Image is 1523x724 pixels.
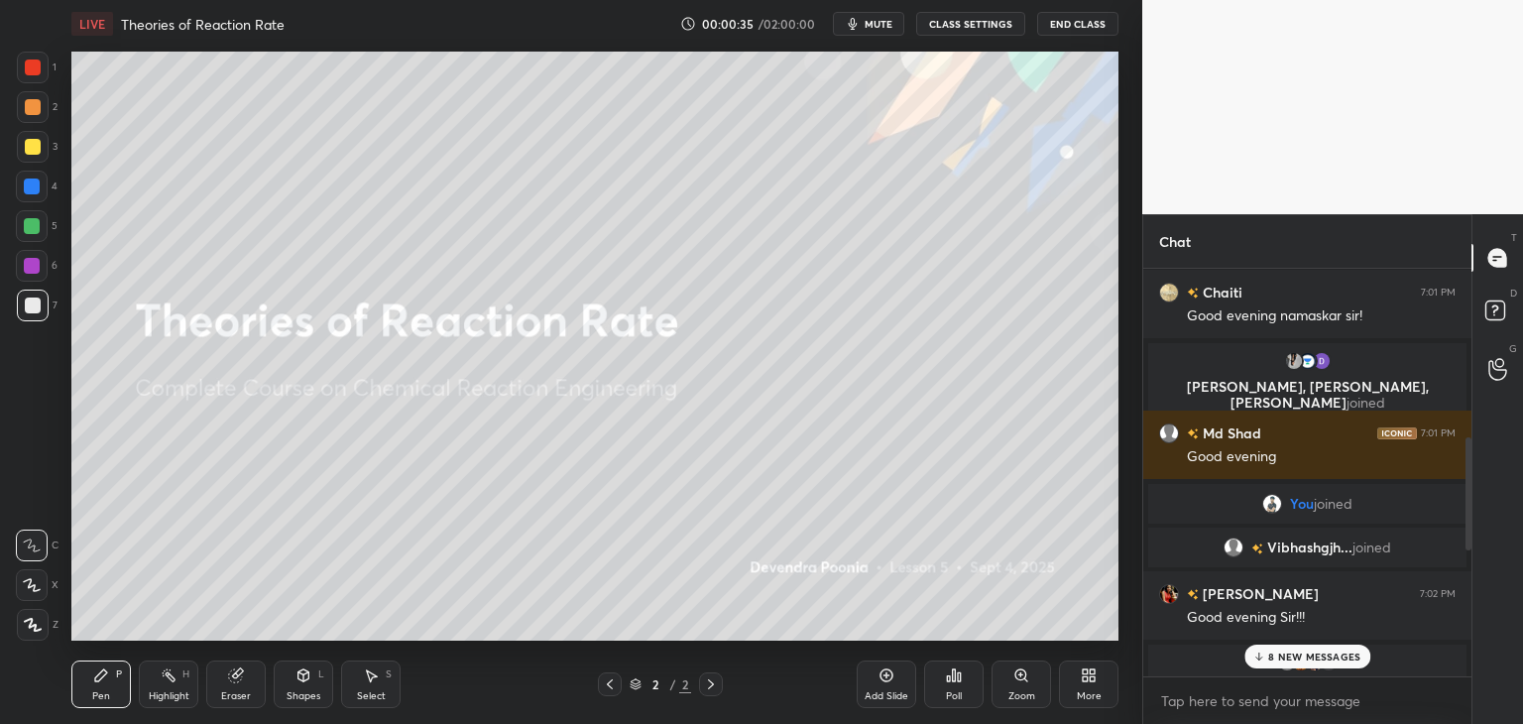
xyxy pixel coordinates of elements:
[16,171,58,202] div: 4
[679,675,691,693] div: 2
[1511,230,1517,245] p: T
[16,210,58,242] div: 5
[357,691,386,701] div: Select
[386,669,392,679] div: S
[865,691,908,701] div: Add Slide
[17,290,58,321] div: 7
[71,12,113,36] div: LIVE
[1509,341,1517,356] p: G
[17,91,58,123] div: 2
[946,691,962,701] div: Poll
[17,609,59,641] div: Z
[16,530,59,561] div: C
[1268,651,1360,663] p: 8 NEW MESSAGES
[17,52,57,83] div: 1
[916,12,1025,36] button: CLASS SETTINGS
[149,691,189,701] div: Highlight
[1008,691,1035,701] div: Zoom
[116,669,122,679] div: P
[17,131,58,163] div: 3
[92,691,110,701] div: Pen
[833,12,904,36] button: mute
[16,250,58,282] div: 6
[121,15,285,34] h4: Theories of Reaction Rate
[1037,12,1118,36] button: End Class
[1143,215,1207,268] p: Chat
[1143,269,1471,677] div: grid
[865,17,892,31] span: mute
[287,691,320,701] div: Shapes
[16,569,59,601] div: X
[669,678,675,690] div: /
[1077,691,1102,701] div: More
[221,691,251,701] div: Eraser
[645,678,665,690] div: 2
[318,669,324,679] div: L
[182,669,189,679] div: H
[1510,286,1517,301] p: D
